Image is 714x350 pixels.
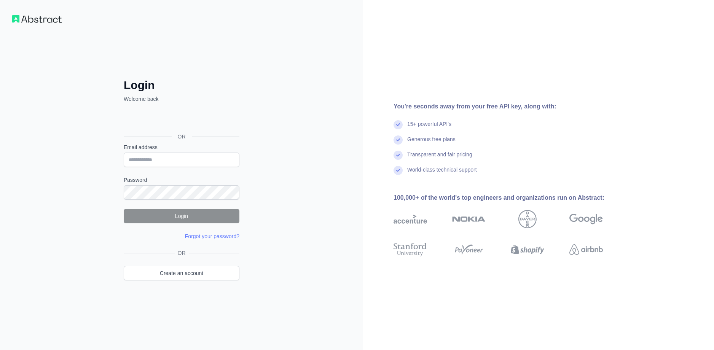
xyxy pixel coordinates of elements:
[394,210,427,228] img: accenture
[124,78,239,92] h2: Login
[124,143,239,151] label: Email address
[407,135,456,151] div: Generous free plans
[185,233,239,239] a: Forgot your password?
[12,15,62,23] img: Workflow
[394,135,403,145] img: check mark
[124,95,239,103] p: Welcome back
[394,166,403,175] img: check mark
[175,249,189,257] span: OR
[511,241,544,258] img: shopify
[452,241,486,258] img: payoneer
[518,210,537,228] img: bayer
[120,111,242,128] iframe: Przycisk Zaloguj się przez Google
[394,120,403,129] img: check mark
[452,210,486,228] img: nokia
[407,151,472,166] div: Transparent and fair pricing
[394,193,627,202] div: 100,000+ of the world's top engineers and organizations run on Abstract:
[172,133,192,140] span: OR
[394,241,427,258] img: stanford university
[569,241,603,258] img: airbnb
[124,266,239,280] a: Create an account
[394,151,403,160] img: check mark
[407,120,451,135] div: 15+ powerful API's
[124,209,239,223] button: Login
[124,176,239,184] label: Password
[407,166,477,181] div: World-class technical support
[394,102,627,111] div: You're seconds away from your free API key, along with:
[569,210,603,228] img: google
